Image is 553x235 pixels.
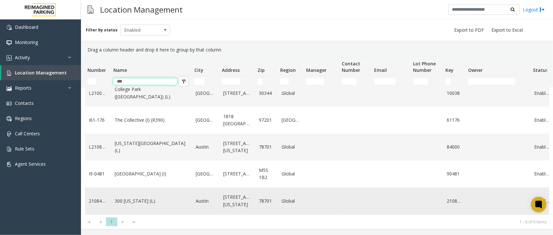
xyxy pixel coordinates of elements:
[258,78,263,85] input: Zip Filter
[447,197,462,205] a: 210845
[6,86,12,91] img: 'icon'
[15,85,31,91] span: Reports
[196,170,215,177] a: [GEOGRAPHIC_DATA]
[534,170,549,177] a: Enabled
[106,218,117,226] span: Page 1
[452,26,487,35] button: Export to PDF
[196,197,215,205] a: Austin
[491,27,523,33] span: Export to Excel
[115,140,188,154] a: [US_STATE][GEOGRAPHIC_DATA] (L)
[540,6,545,13] img: logout
[6,162,12,167] img: 'icon'
[1,65,81,80] a: Location Management
[89,170,107,177] a: I9-0481
[194,78,204,85] input: City Filter
[372,76,410,87] td: Email Filter
[339,76,372,87] td: Contact Number Filter
[115,117,188,124] a: The Collective (I) (R390)
[534,143,549,151] a: Enabled
[534,117,549,124] a: Enabled
[304,76,339,87] td: Manager Filter
[306,67,327,73] span: Manager
[374,67,387,73] span: Email
[15,70,67,76] span: Location Management
[468,67,483,73] span: Owner
[222,67,240,73] span: Address
[6,25,12,30] img: 'icon'
[15,130,40,137] span: Call Centers
[81,56,553,215] div: Data table
[259,143,274,151] a: 78701
[86,27,118,33] label: Filter by status
[15,54,30,61] span: Activity
[342,61,360,73] span: Contact Number
[15,39,38,45] span: Monitoring
[413,78,428,85] input: Lot Phone Number Filter
[282,197,300,205] a: Global
[15,115,32,121] span: Regions
[445,67,454,73] span: Key
[15,146,34,152] span: Rule Sets
[113,78,177,85] input: Name Filter
[259,117,274,124] a: 97201
[278,76,304,87] td: Region Filter
[6,71,12,76] img: 'icon'
[113,67,127,73] span: Name
[282,143,300,151] a: Global
[87,2,94,17] img: pageIcon
[85,76,111,87] td: Number Filter
[6,40,12,45] img: 'icon'
[447,143,462,151] a: 84000
[196,90,215,97] a: [GEOGRAPHIC_DATA]
[89,143,107,151] a: L21084000
[280,78,289,85] input: Region Filter
[85,44,549,56] div: Drag a column header and drop it here to group by that column
[280,67,296,73] span: Region
[223,140,251,154] a: [STREET_ADDRESS][US_STATE]
[530,56,553,76] th: Status
[89,197,107,205] a: 21084005
[115,197,188,205] a: 300 [US_STATE] (L)
[258,67,265,73] span: Zip
[219,76,255,87] td: Address Filter
[534,197,549,205] a: Enabled
[443,76,466,87] td: Key Filter
[196,117,215,124] a: [GEOGRAPHIC_DATA]
[87,78,96,85] input: Number Filter
[196,143,215,151] a: Austin
[374,78,396,85] input: Email Filter
[306,78,324,85] input: Manager Filter
[6,55,12,61] img: 'icon'
[111,76,192,87] td: Name Filter
[179,77,189,86] button: Clear
[89,117,107,124] a: I61-176
[192,76,219,87] td: City Filter
[15,161,46,167] span: Agent Services
[115,170,188,177] a: [GEOGRAPHIC_DATA] (I)
[445,78,451,85] input: Key Filter
[530,76,553,87] td: Status Filter
[410,76,443,87] td: Lot Phone Number Filter
[115,86,188,100] a: College Park ([GEOGRAPHIC_DATA]) (L)
[282,90,300,97] a: Global
[97,2,186,17] h3: Location Management
[87,67,106,73] span: Number
[282,117,300,124] a: [GEOGRAPHIC_DATA]
[447,90,462,97] a: 10038
[15,100,34,106] span: Contacts
[468,78,515,85] input: Owner Filter
[6,101,12,106] img: 'icon'
[259,90,274,97] a: 30344
[223,90,251,97] a: [STREET_ADDRESS]
[489,26,525,35] button: Export to Excel
[223,194,251,208] a: [STREET_ADDRESS][US_STATE]
[89,90,107,97] a: L21003800
[466,76,530,87] td: Owner Filter
[223,170,251,177] a: [STREET_ADDRESS]
[534,90,549,97] a: Enabled
[121,25,160,35] span: Enabled
[15,24,38,30] span: Dashboard
[259,197,274,205] a: 78701
[255,76,278,87] td: Zip Filter
[454,27,484,33] span: Export to PDF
